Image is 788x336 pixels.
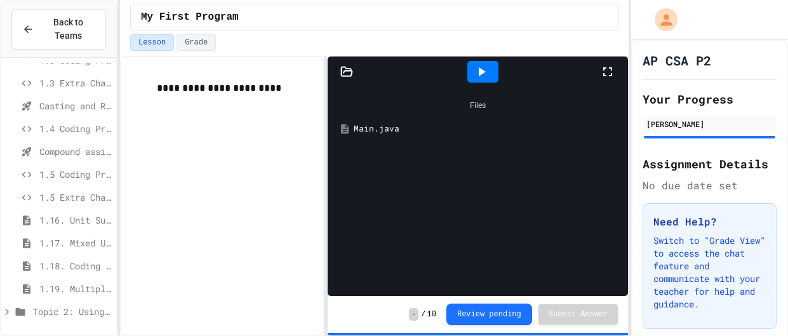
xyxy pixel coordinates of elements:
[33,305,111,318] span: Topic 2: Using Classes
[641,5,681,34] div: My Account
[653,234,766,311] p: Switch to "Grade View" to access the chat feature and communicate with your teacher for help and ...
[39,168,111,181] span: 1.5 Coding Practice
[427,309,436,319] span: 10
[39,236,111,250] span: 1.17. Mixed Up Code Practice 1.1-1.6
[39,213,111,227] span: 1.16. Unit Summary 1a (1.1-1.6)
[409,308,418,321] span: -
[549,309,608,319] span: Submit Answer
[354,123,620,135] div: Main.java
[421,309,425,319] span: /
[39,122,111,135] span: 1.4 Coding Practice
[41,16,95,43] span: Back to Teams
[646,118,773,130] div: [PERSON_NAME]
[130,34,174,51] button: Lesson
[177,34,216,51] button: Grade
[538,304,618,325] button: Submit Answer
[643,178,777,193] div: No due date set
[334,93,622,118] div: Files
[643,155,777,173] h2: Assignment Details
[141,10,239,25] span: My First Program
[643,51,711,69] h1: AP CSA P2
[39,99,111,112] span: Casting and Ranges of variables - Quiz
[643,90,777,108] h2: Your Progress
[39,259,111,272] span: 1.18. Coding Practice 1a (1.1-1.6)
[11,9,106,50] button: Back to Teams
[39,282,111,295] span: 1.19. Multiple Choice Exercises for Unit 1a (1.1-1.6)
[39,76,111,90] span: 1.3 Extra Challenge Problem
[446,304,532,325] button: Review pending
[653,214,766,229] h3: Need Help?
[39,191,111,204] span: 1.5 Extra Challenge Problem
[39,145,111,158] span: Compound assignment operators - Quiz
